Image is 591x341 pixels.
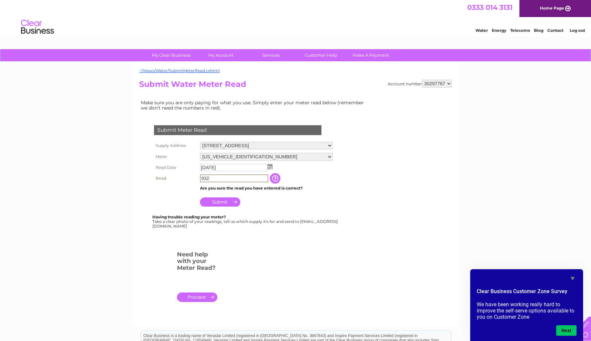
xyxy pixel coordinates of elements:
[344,49,398,61] a: Make A Payment
[244,49,298,61] a: Services
[477,301,577,320] p: We have been working really hard to improve the self-serve options available to you on Customer Zone
[570,28,585,33] a: Log out
[21,17,54,37] img: logo.png
[177,292,217,302] a: .
[492,28,506,33] a: Energy
[569,274,577,282] button: Hide survey
[510,28,530,33] a: Telecoms
[139,68,220,73] a: ~/Views/Water/SubmitMeterRead.cshtml
[477,288,577,299] h2: Clear Business Customer Zone Survey
[139,98,369,112] td: Make sure you are only paying for what you use. Simply enter your meter read below (remember we d...
[177,250,217,275] h3: Need help with your Meter Read?
[556,325,577,336] button: Next question
[467,3,513,11] a: 0333 014 3131
[141,4,451,32] div: Clear Business is a trading name of Verastar Limited (registered in [GEOGRAPHIC_DATA] No. 3667643...
[154,125,321,135] div: Submit Meter Read
[144,49,198,61] a: My Clear Business
[152,162,198,173] th: Read Date
[152,173,198,184] th: Read
[200,197,240,207] input: Submit
[139,80,452,92] h2: Submit Water Meter Read
[198,184,334,192] td: Are you sure the read you have entered is correct?
[152,151,198,162] th: Meter
[268,164,273,169] img: ...
[152,214,226,219] b: Having trouble reading your meter?
[534,28,543,33] a: Blog
[475,28,488,33] a: Water
[477,274,577,336] div: Clear Business Customer Zone Survey
[294,49,348,61] a: Customer Help
[270,173,282,184] input: Information
[152,140,198,151] th: Supply Address
[547,28,563,33] a: Contact
[152,215,339,228] div: Take a clear photo of your readings, tell us which supply it's for and send to [EMAIL_ADDRESS][DO...
[388,80,452,88] div: Account number
[194,49,248,61] a: My Account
